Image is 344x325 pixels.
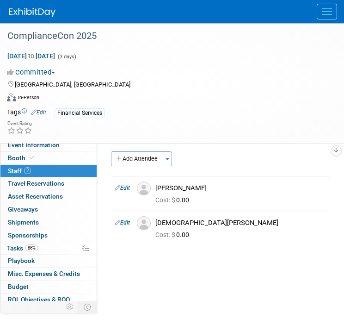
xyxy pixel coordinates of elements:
[137,181,151,195] img: Associate-Profile-5.png
[0,190,97,203] a: Asset Reservations
[8,219,39,226] span: Shipments
[7,121,32,126] div: Event Rating
[25,244,38,251] span: 88%
[7,107,46,118] td: Tags
[8,180,64,187] span: Travel Reservations
[155,219,326,227] div: [DEMOGRAPHIC_DATA][PERSON_NAME]
[4,28,326,44] div: ComplianceCon 2025
[155,196,193,204] span: 0.00
[0,268,97,280] a: Misc. Expenses & Credits
[155,184,326,193] div: [PERSON_NAME]
[30,155,34,160] i: Booth reservation complete
[8,270,80,277] span: Misc. Expenses & Credits
[0,242,97,255] a: Tasks88%
[78,301,97,313] td: Toggle Event Tabs
[0,281,97,293] a: Budget
[0,294,97,306] a: ROI, Objectives & ROO
[62,301,78,313] td: Personalize Event Tab Strip
[7,94,16,101] img: Format-Inperson.png
[7,52,55,60] span: [DATE] [DATE]
[18,94,39,101] div: In-Person
[27,52,36,60] span: to
[24,167,31,174] span: 2
[8,296,70,303] span: ROI, Objectives & ROO
[0,216,97,229] a: Shipments
[155,196,176,204] span: Cost: $
[137,216,151,230] img: Associate-Profile-5.png
[57,54,76,60] span: (3 days)
[55,108,105,118] div: Financial Services
[8,206,38,213] span: Giveaways
[0,177,97,190] a: Travel Reservations
[8,141,60,149] span: Event Information
[317,4,337,19] button: Menu
[7,68,59,77] button: Committed
[8,257,35,264] span: Playbook
[115,185,130,191] a: Edit
[7,244,38,252] span: Tasks
[0,229,97,242] a: Sponsorships
[115,219,130,226] a: Edit
[8,283,29,290] span: Budget
[155,231,193,238] span: 0.00
[15,81,130,88] span: [GEOGRAPHIC_DATA], [GEOGRAPHIC_DATA]
[9,8,55,17] img: ExhibitDay
[111,151,163,166] button: Add Attendee
[0,139,97,151] a: Event Information
[8,193,63,200] span: Asset Reservations
[155,231,176,238] span: Cost: $
[8,154,36,162] span: Booth
[31,109,46,116] a: Edit
[7,92,326,106] div: Event Format
[8,167,31,175] span: Staff
[0,165,97,177] a: Staff2
[0,152,97,164] a: Booth
[8,231,48,239] span: Sponsorships
[0,255,97,267] a: Playbook
[0,203,97,216] a: Giveaways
